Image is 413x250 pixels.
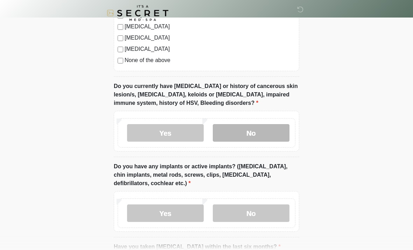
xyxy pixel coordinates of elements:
input: [MEDICAL_DATA] [118,25,123,30]
label: [MEDICAL_DATA] [125,23,295,31]
label: No [213,205,289,222]
label: [MEDICAL_DATA] [125,45,295,54]
label: Do you have any implants or active implants? ([MEDICAL_DATA], chin implants, metal rods, screws, ... [114,163,299,188]
label: Do you currently have [MEDICAL_DATA] or history of cancerous skin lesion/s, [MEDICAL_DATA], keloi... [114,82,299,108]
label: Yes [127,124,204,142]
input: None of the above [118,58,123,64]
label: Yes [127,205,204,222]
label: None of the above [125,56,295,65]
input: [MEDICAL_DATA] [118,36,123,41]
img: It's A Secret Med Spa Logo [107,5,168,21]
input: [MEDICAL_DATA] [118,47,123,53]
label: No [213,124,289,142]
label: [MEDICAL_DATA] [125,34,295,42]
